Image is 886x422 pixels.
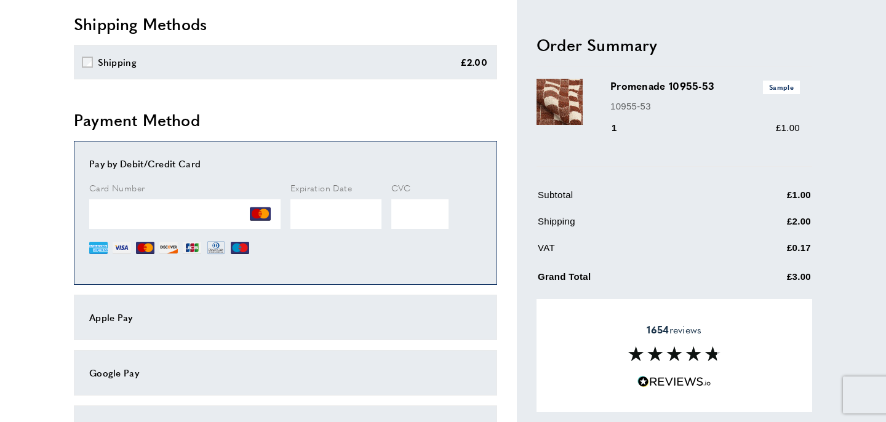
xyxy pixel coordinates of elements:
img: Promenade 10955-53 [537,79,583,125]
iframe: Secure Credit Card Frame - CVV [391,199,449,229]
div: Google Pay [89,365,482,380]
img: MI.png [231,239,249,257]
div: Shipping [98,55,137,70]
img: DN.png [206,239,226,257]
h2: Order Summary [537,33,812,55]
td: Shipping [538,214,725,238]
img: AE.png [89,239,108,257]
span: Sample [763,81,800,94]
span: reviews [647,324,701,336]
td: £3.00 [726,267,811,293]
img: DI.png [159,239,178,257]
iframe: Secure Credit Card Frame - Credit Card Number [89,199,281,229]
span: Card Number [89,181,145,194]
img: VI.png [113,239,131,257]
td: VAT [538,241,725,265]
h2: Payment Method [74,109,497,131]
p: 10955-53 [610,98,800,113]
div: Pay by Debit/Credit Card [89,156,482,171]
div: 1 [610,121,634,135]
h3: Promenade 10955-53 [610,79,800,94]
td: £0.17 [726,241,811,265]
iframe: Secure Credit Card Frame - Expiration Date [290,199,381,229]
strong: 1654 [647,322,669,336]
td: £2.00 [726,214,811,238]
img: MC.png [250,204,271,225]
img: Reviews section [628,346,720,361]
span: £1.00 [776,122,800,133]
img: JCB.png [183,239,201,257]
img: MC.png [136,239,154,257]
td: Grand Total [538,267,725,293]
h2: Shipping Methods [74,13,497,35]
div: £2.00 [460,55,488,70]
td: £1.00 [726,188,811,212]
img: Reviews.io 5 stars [637,376,711,388]
div: Apple Pay [89,310,482,325]
span: Expiration Date [290,181,352,194]
span: CVC [391,181,411,194]
td: Subtotal [538,188,725,212]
